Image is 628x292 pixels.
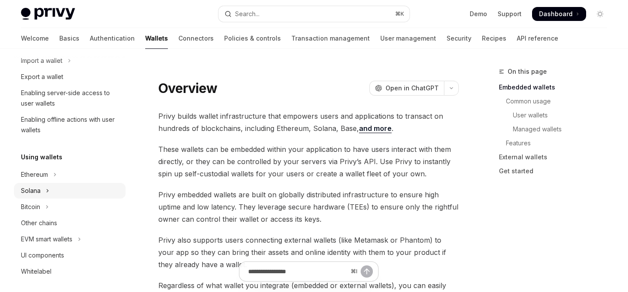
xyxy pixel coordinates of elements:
button: Toggle Ethereum section [14,167,126,182]
span: Privy also supports users connecting external wallets (like Metamask or Phantom) to your app so t... [158,234,459,271]
a: Wallets [145,28,168,49]
span: Privy builds wallet infrastructure that empowers users and applications to transact on hundreds o... [158,110,459,134]
div: Enabling offline actions with user wallets [21,114,120,135]
a: Export a wallet [14,69,126,85]
span: Dashboard [539,10,573,18]
div: UI components [21,250,64,261]
span: On this page [508,66,547,77]
a: Get started [499,164,614,178]
a: External wallets [499,150,614,164]
a: Authentication [90,28,135,49]
div: Export a wallet [21,72,63,82]
button: Toggle EVM smart wallets section [14,231,126,247]
a: Demo [470,10,487,18]
button: Toggle Solana section [14,183,126,199]
span: These wallets can be embedded within your application to have users interact with them directly, ... [158,143,459,180]
a: Dashboard [532,7,586,21]
div: Enabling server-side access to user wallets [21,88,120,109]
a: Whitelabel [14,264,126,279]
a: Embedded wallets [499,80,614,94]
img: light logo [21,8,75,20]
a: Security [447,28,471,49]
button: Open search [218,6,409,22]
input: Ask a question... [248,262,347,281]
a: and more [359,124,392,133]
a: Transaction management [291,28,370,49]
div: Bitcoin [21,202,40,212]
div: Ethereum [21,169,48,180]
a: Common usage [499,94,614,108]
a: Connectors [178,28,214,49]
a: Managed wallets [499,122,614,136]
a: User wallets [499,108,614,122]
div: EVM smart wallets [21,234,72,244]
span: ⌘ K [395,10,404,17]
a: Other chains [14,215,126,231]
a: Recipes [482,28,506,49]
a: Policies & controls [224,28,281,49]
span: Open in ChatGPT [386,84,439,93]
button: Toggle Bitcoin section [14,199,126,215]
h5: Using wallets [21,152,62,162]
a: UI components [14,247,126,263]
a: Basics [59,28,79,49]
button: Open in ChatGPT [369,81,444,96]
div: Other chains [21,218,57,228]
a: Welcome [21,28,49,49]
a: Enabling server-side access to user wallets [14,85,126,111]
button: Toggle dark mode [593,7,607,21]
a: API reference [517,28,558,49]
button: Send message [361,265,373,278]
a: Support [498,10,522,18]
a: Features [499,136,614,150]
span: Privy embedded wallets are built on globally distributed infrastructure to ensure high uptime and... [158,189,459,225]
a: Enabling offline actions with user wallets [14,112,126,138]
div: Search... [235,9,259,19]
h1: Overview [158,80,217,96]
div: Solana [21,186,41,196]
a: User management [380,28,436,49]
div: Whitelabel [21,266,51,277]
